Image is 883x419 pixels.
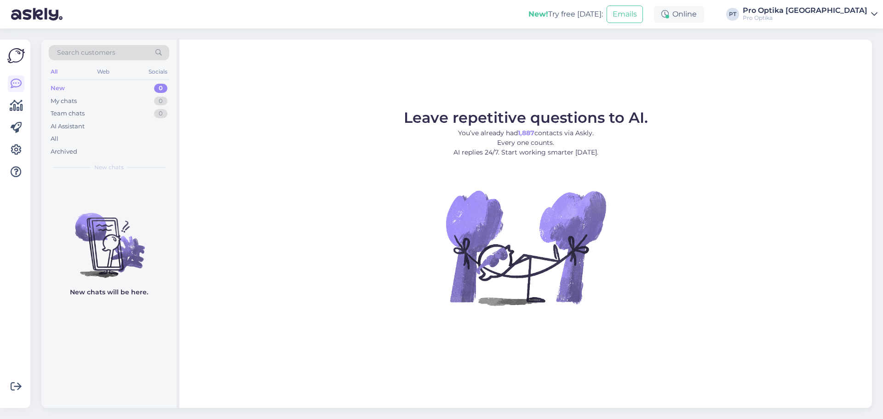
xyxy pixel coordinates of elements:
[51,97,77,106] div: My chats
[528,10,548,18] b: New!
[528,9,603,20] div: Try free [DATE]:
[51,147,77,156] div: Archived
[743,14,867,22] div: Pro Optika
[94,163,124,172] span: New chats
[404,128,648,157] p: You’ve already had contacts via Askly. Every one counts. AI replies 24/7. Start working smarter [...
[41,196,177,279] img: No chats
[404,109,648,126] span: Leave repetitive questions to AI.
[7,47,25,64] img: Askly Logo
[51,122,85,131] div: AI Assistant
[443,165,608,330] img: No Chat active
[147,66,169,78] div: Socials
[654,6,704,23] div: Online
[518,129,534,137] b: 1,887
[95,66,111,78] div: Web
[57,48,115,57] span: Search customers
[154,84,167,93] div: 0
[51,84,65,93] div: New
[49,66,59,78] div: All
[51,109,85,118] div: Team chats
[726,8,739,21] div: PT
[154,109,167,118] div: 0
[743,7,877,22] a: Pro Optika [GEOGRAPHIC_DATA]Pro Optika
[70,287,148,297] p: New chats will be here.
[743,7,867,14] div: Pro Optika [GEOGRAPHIC_DATA]
[51,134,58,143] div: All
[154,97,167,106] div: 0
[607,6,643,23] button: Emails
